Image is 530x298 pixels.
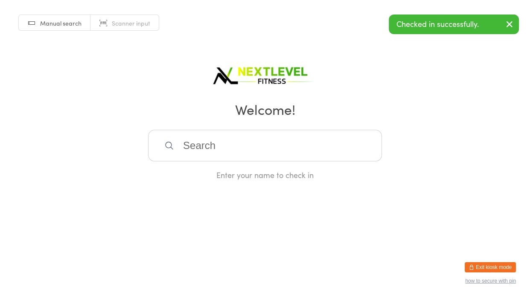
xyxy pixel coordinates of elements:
div: Enter your name to check in [148,169,382,180]
span: Scanner input [112,19,150,27]
img: Next Level Fitness [212,60,318,88]
button: Exit kiosk mode [465,262,516,272]
input: Search [148,130,382,161]
button: how to secure with pin [465,278,516,284]
h2: Welcome! [9,99,521,119]
div: Checked in successfully. [389,15,519,34]
span: Manual search [40,19,82,27]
